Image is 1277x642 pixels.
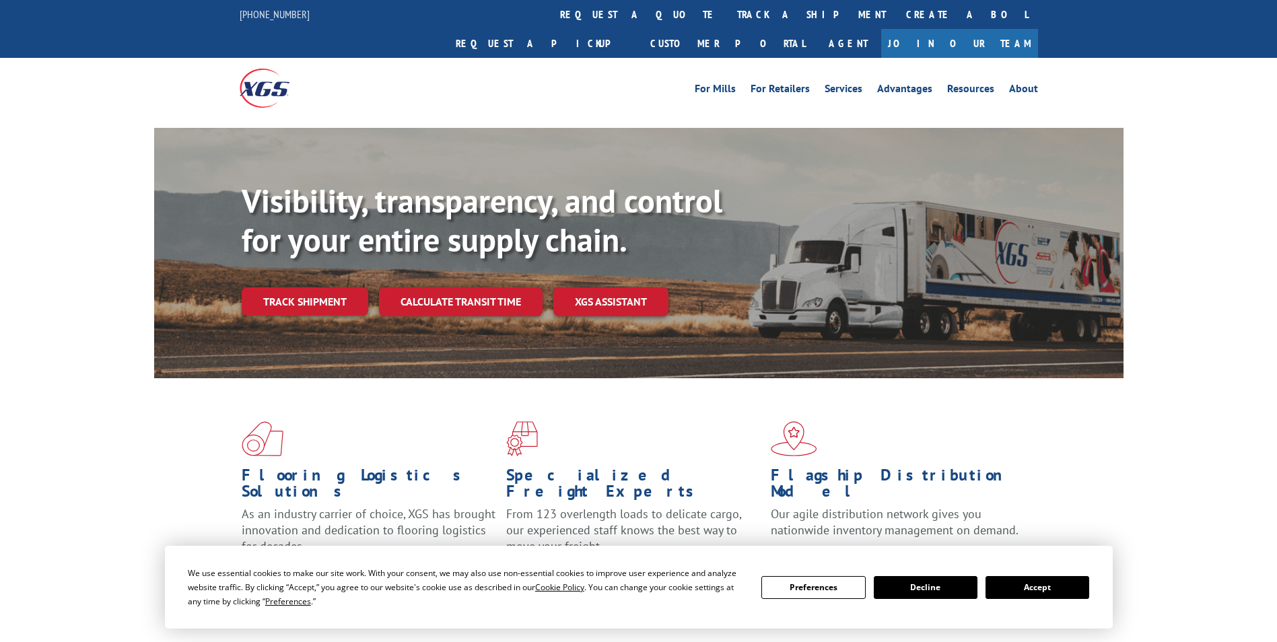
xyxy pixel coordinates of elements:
span: Cookie Policy [535,581,584,593]
span: Our agile distribution network gives you nationwide inventory management on demand. [771,506,1019,538]
a: Advantages [877,83,932,98]
a: Agent [815,29,881,58]
span: Preferences [265,596,311,607]
p: From 123 overlength loads to delicate cargo, our experienced staff knows the best way to move you... [506,506,761,566]
a: For Retailers [751,83,810,98]
button: Preferences [761,576,865,599]
button: Decline [874,576,977,599]
div: Cookie Consent Prompt [165,546,1113,629]
a: XGS ASSISTANT [553,287,668,316]
div: We use essential cookies to make our site work. With your consent, we may also use non-essential ... [188,566,745,608]
h1: Specialized Freight Experts [506,467,761,506]
img: xgs-icon-flagship-distribution-model-red [771,421,817,456]
a: For Mills [695,83,736,98]
a: Calculate transit time [379,287,543,316]
a: Track shipment [242,287,368,316]
button: Accept [986,576,1089,599]
span: As an industry carrier of choice, XGS has brought innovation and dedication to flooring logistics... [242,506,495,554]
a: [PHONE_NUMBER] [240,7,310,21]
h1: Flagship Distribution Model [771,467,1025,506]
a: Services [825,83,862,98]
img: xgs-icon-total-supply-chain-intelligence-red [242,421,283,456]
a: Join Our Team [881,29,1038,58]
img: xgs-icon-focused-on-flooring-red [506,421,538,456]
a: Request a pickup [446,29,640,58]
b: Visibility, transparency, and control for your entire supply chain. [242,180,722,260]
a: About [1009,83,1038,98]
a: Resources [947,83,994,98]
h1: Flooring Logistics Solutions [242,467,496,506]
a: Customer Portal [640,29,815,58]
